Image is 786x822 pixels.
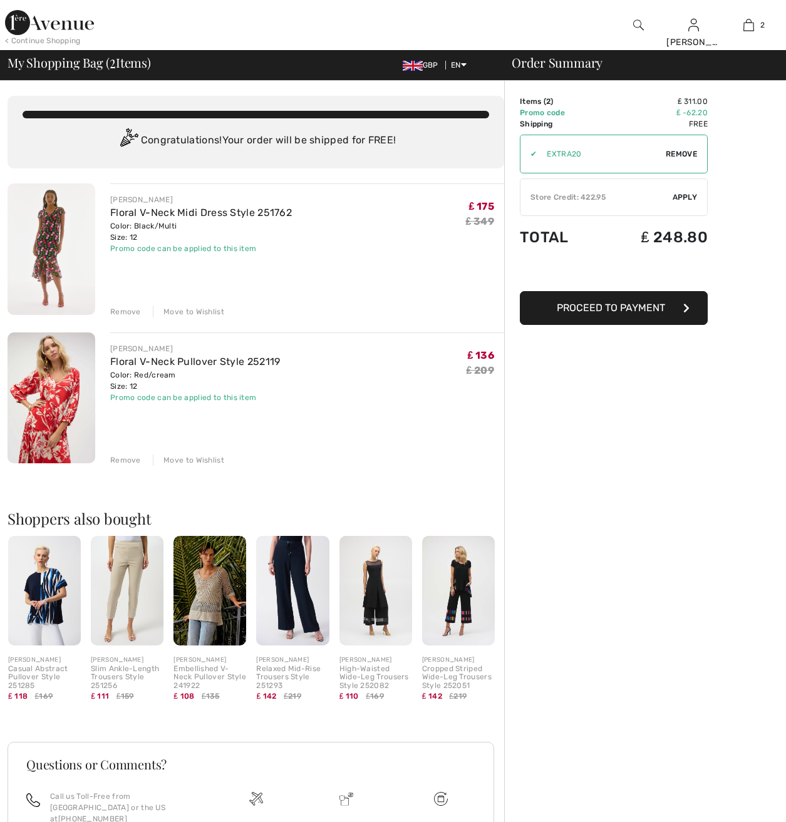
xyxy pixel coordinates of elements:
[110,243,292,254] div: Promo code can be applied to this item
[520,118,599,130] td: Shipping
[497,56,778,69] div: Order Summary
[26,793,40,807] img: call
[110,220,292,243] div: Color: Black/Multi Size: 12
[173,536,246,645] img: Embellished V-Neck Pullover Style 241922
[116,128,141,153] img: Congratulation2.svg
[537,135,666,173] input: Promo code
[26,758,475,771] h3: Questions or Comments?
[520,107,599,118] td: Promo code
[557,302,665,314] span: Proceed to Payment
[666,36,720,49] div: [PERSON_NAME]
[520,291,708,325] button: Proceed to Payment
[666,148,697,160] span: Remove
[403,61,423,71] img: UK Pound
[449,691,467,702] span: ₤219
[110,194,292,205] div: [PERSON_NAME]
[468,349,494,361] span: ₤ 136
[422,665,495,691] div: Cropped Striped Wide-Leg Trousers Style 252051
[8,692,28,701] span: ₤ 118
[8,183,95,315] img: Floral V-Neck Midi Dress Style 251762
[256,536,329,645] img: Relaxed Mid-Rise Trousers Style 251293
[339,655,412,665] div: [PERSON_NAME]
[8,665,81,691] div: Casual Abstract Pullover Style 251285
[366,691,384,702] span: ₤169
[451,61,467,69] span: EN
[466,215,494,227] s: ₤ 349
[688,18,699,33] img: My Info
[173,655,246,665] div: [PERSON_NAME]
[5,10,94,35] img: 1ère Avenue
[520,96,599,107] td: Items ( )
[520,192,673,203] div: Store Credit: 422.95
[116,691,134,702] span: ₤159
[8,536,81,645] img: Casual Abstract Pullover Style 251285
[422,692,442,701] span: ₤ 142
[520,148,537,160] div: ✔
[520,216,599,259] td: Total
[760,19,765,31] span: 2
[91,665,163,691] div: Slim Ankle-Length Trousers Style 251256
[469,200,494,212] span: ₤ 175
[173,665,246,691] div: Embellished V-Neck Pullover Style 241922
[434,792,448,806] img: Free shipping on orders over &#8356;120
[403,61,443,69] span: GBP
[599,107,708,118] td: ₤ -62.20
[467,364,494,376] s: ₤ 209
[256,692,276,701] span: ₤ 142
[599,118,708,130] td: Free
[8,655,81,665] div: [PERSON_NAME]
[110,392,281,403] div: Promo code can be applied to this item
[153,455,224,466] div: Move to Wishlist
[599,96,708,107] td: ₤ 311.00
[173,692,194,701] span: ₤ 108
[110,207,292,218] a: Floral V-Neck Midi Dress Style 251762
[339,792,353,806] img: Delivery is a breeze since we pay the duties!
[721,18,775,33] a: 2
[673,192,698,203] span: Apply
[256,655,329,665] div: [PERSON_NAME]
[339,692,359,701] span: ₤ 110
[8,511,504,526] h2: Shoppers also bought
[339,536,412,645] img: High-Waisted Wide-Leg Trousers Style 252082
[422,536,495,645] img: Cropped Striped Wide-Leg Trousers Style 252051
[546,97,551,106] span: 2
[633,18,644,33] img: search the website
[5,35,81,46] div: < Continue Shopping
[110,455,141,466] div: Remove
[153,306,224,317] div: Move to Wishlist
[339,665,412,691] div: High-Waisted Wide-Leg Trousers Style 252082
[110,53,116,69] span: 2
[91,692,109,701] span: ₤ 111
[91,655,163,665] div: [PERSON_NAME]
[23,128,489,153] div: Congratulations! Your order will be shipped for FREE!
[91,536,163,645] img: Slim Ankle-Length Trousers Style 251256
[284,691,301,702] span: ₤219
[35,691,53,702] span: ₤169
[202,691,220,702] span: ₤135
[256,665,329,691] div: Relaxed Mid-Rise Trousers Style 251293
[110,356,281,367] a: Floral V-Neck Pullover Style 252119
[688,19,699,31] a: Sign In
[8,56,151,69] span: My Shopping Bag ( Items)
[8,332,95,464] img: Floral V-Neck Pullover Style 252119
[249,792,263,806] img: Free shipping on orders over &#8356;120
[422,655,495,665] div: [PERSON_NAME]
[520,259,708,287] iframe: PayPal
[110,306,141,317] div: Remove
[110,343,281,354] div: [PERSON_NAME]
[599,216,708,259] td: ₤ 248.80
[743,18,754,33] img: My Bag
[110,369,281,392] div: Color: Red/cream Size: 12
